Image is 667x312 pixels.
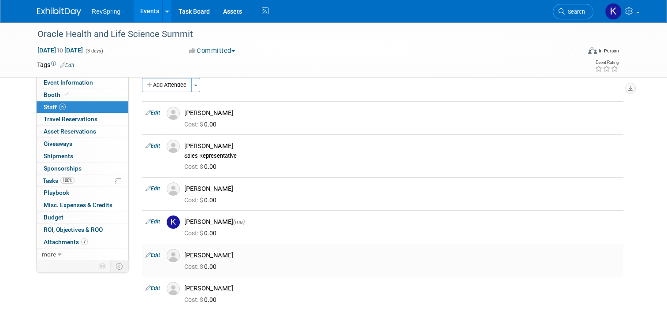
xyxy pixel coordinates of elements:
[145,143,160,149] a: Edit
[37,77,128,89] a: Event Information
[42,251,56,258] span: more
[553,4,593,19] a: Search
[167,140,180,153] img: Associate-Profile-5.png
[184,163,220,170] span: 0.00
[145,219,160,225] a: Edit
[37,113,128,125] a: Travel Reservations
[37,249,128,260] a: more
[44,238,88,245] span: Attachments
[184,296,204,303] span: Cost: $
[37,138,128,150] a: Giveaways
[184,121,204,128] span: Cost: $
[59,104,66,110] span: 6
[184,263,220,270] span: 0.00
[184,197,204,204] span: Cost: $
[184,121,220,128] span: 0.00
[37,175,128,187] a: Tasks100%
[81,238,88,245] span: 7
[142,78,192,92] button: Add Attendee
[167,182,180,196] img: Associate-Profile-5.png
[37,187,128,199] a: Playbook
[37,101,128,113] a: Staff6
[145,285,160,291] a: Edit
[92,8,120,15] span: RevSpring
[184,152,620,160] div: Sales Representative
[184,163,204,170] span: Cost: $
[37,163,128,175] a: Sponsorships
[64,92,69,97] i: Booth reservation complete
[44,201,112,208] span: Misc. Expenses & Credits
[37,236,128,248] a: Attachments7
[184,284,620,293] div: [PERSON_NAME]
[233,219,245,225] span: (me)
[184,197,220,204] span: 0.00
[37,60,75,69] td: Tags
[565,8,585,15] span: Search
[184,251,620,260] div: [PERSON_NAME]
[145,252,160,258] a: Edit
[184,109,620,117] div: [PERSON_NAME]
[533,46,619,59] div: Event Format
[37,224,128,236] a: ROI, Objectives & ROO
[167,282,180,295] img: Associate-Profile-5.png
[44,104,66,111] span: Staff
[44,165,82,172] span: Sponsorships
[184,296,220,303] span: 0.00
[167,107,180,120] img: Associate-Profile-5.png
[184,230,204,237] span: Cost: $
[34,26,570,42] div: Oracle Health and Life Science Summit
[44,128,96,135] span: Asset Reservations
[184,185,620,193] div: [PERSON_NAME]
[37,46,83,54] span: [DATE] [DATE]
[605,3,622,20] img: Kelsey Culver
[44,226,103,233] span: ROI, Objectives & ROO
[60,177,75,184] span: 100%
[184,230,220,237] span: 0.00
[56,47,64,54] span: to
[167,215,180,229] img: K.jpg
[111,260,129,272] td: Toggle Event Tabs
[588,47,597,54] img: Format-Inperson.png
[595,60,619,65] div: Event Rating
[44,115,97,123] span: Travel Reservations
[85,48,103,54] span: (3 days)
[44,214,63,221] span: Budget
[60,62,75,68] a: Edit
[44,91,71,98] span: Booth
[37,7,81,16] img: ExhibitDay
[186,46,238,56] button: Committed
[167,249,180,262] img: Associate-Profile-5.png
[95,260,111,272] td: Personalize Event Tab Strip
[37,126,128,137] a: Asset Reservations
[37,89,128,101] a: Booth
[145,110,160,116] a: Edit
[184,218,620,226] div: [PERSON_NAME]
[44,152,73,160] span: Shipments
[44,189,69,196] span: Playbook
[37,199,128,211] a: Misc. Expenses & Credits
[43,177,75,184] span: Tasks
[184,263,204,270] span: Cost: $
[37,212,128,223] a: Budget
[44,140,72,147] span: Giveaways
[184,142,620,150] div: [PERSON_NAME]
[37,150,128,162] a: Shipments
[145,186,160,192] a: Edit
[44,79,93,86] span: Event Information
[598,48,619,54] div: In-Person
